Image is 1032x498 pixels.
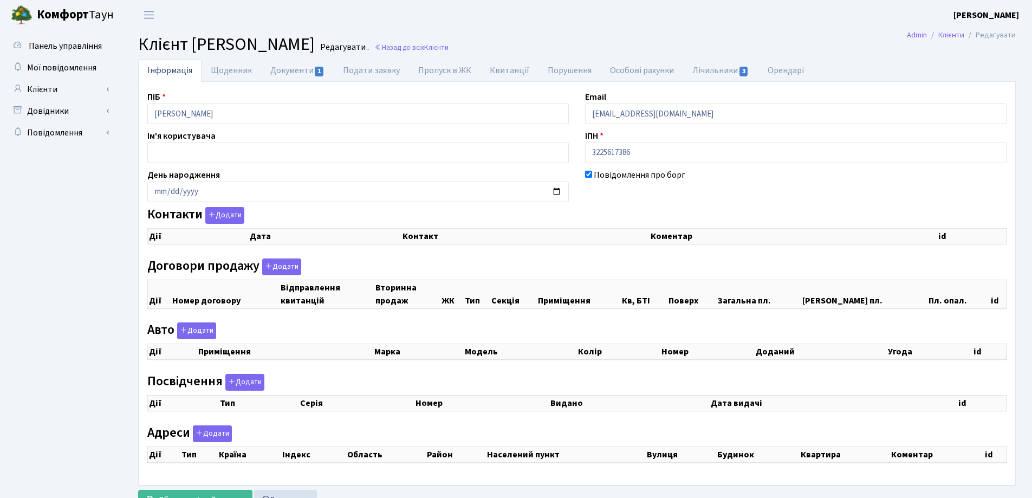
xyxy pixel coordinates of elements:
button: Адреси [193,425,232,442]
a: Клієнти [938,29,964,41]
li: Редагувати [964,29,1016,41]
label: Адреси [147,425,232,442]
span: Таун [37,6,114,24]
label: Повідомлення про борг [594,169,685,182]
span: Мої повідомлення [27,62,96,74]
th: Дії [148,395,219,411]
th: Будинок [716,447,800,462]
b: [PERSON_NAME] [953,9,1019,21]
label: День народження [147,169,220,182]
th: Колір [577,344,660,360]
th: Квартира [800,447,890,462]
a: Додати [259,256,301,275]
th: id [957,395,1006,411]
th: Серія [299,395,414,411]
th: Приміщення [537,280,621,308]
b: Комфорт [37,6,89,23]
a: Панель управління [5,35,114,57]
span: 3 [739,67,748,76]
a: Додати [174,321,216,340]
label: Авто [147,322,216,339]
a: Довідники [5,100,114,122]
a: Admin [907,29,927,41]
a: Пропуск в ЖК [409,59,481,82]
a: Орендарі [758,59,813,82]
label: ПІБ [147,90,166,104]
label: Договори продажу [147,258,301,275]
span: Клієнт [PERSON_NAME] [138,32,315,57]
th: Країна [218,447,281,462]
th: [PERSON_NAME] пл. [801,280,927,308]
a: Додати [203,205,244,224]
th: Дії [148,344,198,360]
th: id [990,280,1006,308]
a: Мої повідомлення [5,57,114,79]
th: Поверх [667,280,717,308]
th: Кв, БТІ [621,280,667,308]
small: Редагувати . [318,42,369,53]
th: Секція [490,280,537,308]
th: Область [346,447,426,462]
th: Угода [887,344,972,360]
th: Індекс [281,447,346,462]
th: Дата [249,229,401,244]
th: Дії [148,447,181,462]
th: Номер договору [171,280,279,308]
th: Номер [660,344,755,360]
th: Населений пункт [486,447,646,462]
th: Відправлення квитанцій [280,280,374,308]
button: Договори продажу [262,258,301,275]
th: Видано [549,395,710,411]
button: Авто [177,322,216,339]
span: Панель управління [29,40,102,52]
span: Клієнти [424,42,449,53]
span: 1 [315,67,323,76]
label: Email [585,90,606,104]
th: Дата видачі [710,395,957,411]
th: Номер [414,395,550,411]
a: Квитанції [481,59,538,82]
button: Контакти [205,207,244,224]
th: Загальна пл. [717,280,802,308]
th: ЖК [440,280,464,308]
th: Дії [148,280,172,308]
img: logo.png [11,4,33,26]
th: Тип [464,280,490,308]
button: Посвідчення [225,374,264,391]
th: Марка [373,344,464,360]
a: Порушення [538,59,601,82]
a: Щоденник [202,59,261,82]
a: Повідомлення [5,122,114,144]
th: Вторинна продаж [374,280,441,308]
th: Доданий [755,344,887,360]
a: Клієнти [5,79,114,100]
a: Подати заявку [334,59,409,82]
th: Коментар [650,229,937,244]
th: id [937,229,1007,244]
th: Дії [148,229,249,244]
th: Вулиця [646,447,716,462]
label: Контакти [147,207,244,224]
th: Тип [180,447,217,462]
nav: breadcrumb [891,24,1032,47]
label: Посвідчення [147,374,264,391]
th: id [972,344,1007,360]
th: Модель [464,344,577,360]
th: Район [426,447,486,462]
a: Додати [223,372,264,391]
label: ІПН [585,130,603,143]
th: Приміщення [197,344,373,360]
button: Переключити навігацію [135,6,163,24]
th: id [984,447,1007,462]
a: Особові рахунки [601,59,683,82]
a: Інформація [138,59,202,82]
a: Назад до всіхКлієнти [374,42,449,53]
th: Коментар [890,447,984,462]
th: Контакт [401,229,650,244]
th: Тип [219,395,299,411]
a: Лічильники [683,59,758,82]
a: Документи [261,59,334,82]
label: Ім'я користувача [147,130,216,143]
th: Пл. опал. [927,280,990,308]
a: [PERSON_NAME] [953,9,1019,22]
